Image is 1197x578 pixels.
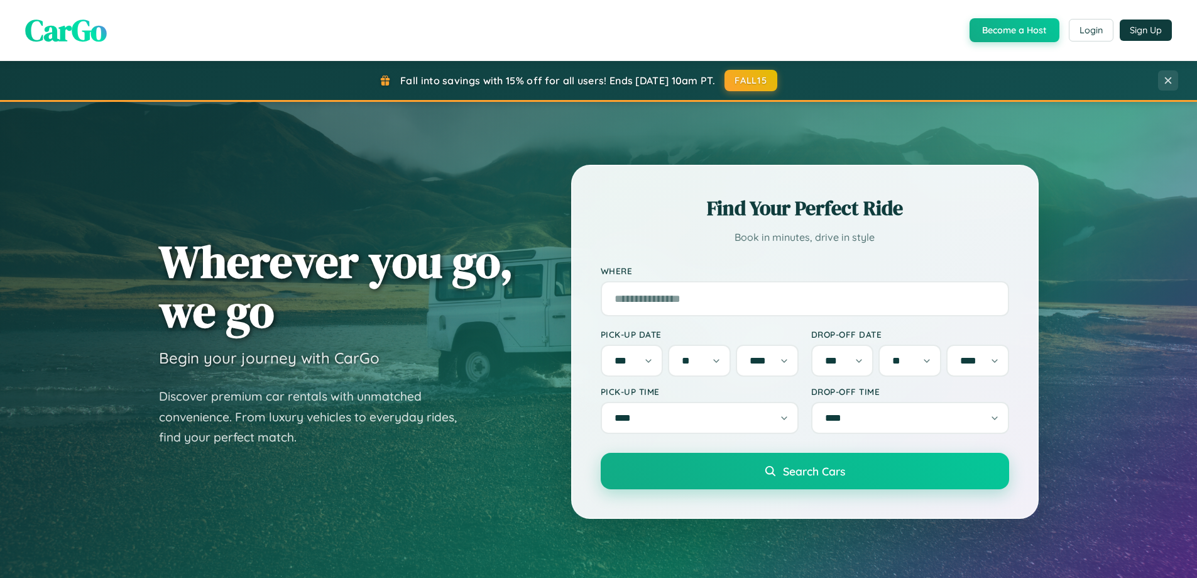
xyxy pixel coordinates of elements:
button: FALL15 [724,70,777,91]
label: Drop-off Time [811,386,1009,397]
button: Login [1069,19,1113,42]
button: Search Cars [601,453,1009,489]
h1: Wherever you go, we go [159,236,513,336]
span: Search Cars [783,464,845,478]
label: Drop-off Date [811,329,1009,340]
p: Discover premium car rentals with unmatched convenience. From luxury vehicles to everyday rides, ... [159,386,473,448]
label: Where [601,265,1009,276]
span: Fall into savings with 15% off for all users! Ends [DATE] 10am PT. [400,74,715,87]
p: Book in minutes, drive in style [601,228,1009,247]
span: CarGo [25,9,107,51]
button: Become a Host [970,18,1059,42]
label: Pick-up Time [601,386,799,397]
h3: Begin your journey with CarGo [159,348,380,367]
button: Sign Up [1120,19,1172,41]
h2: Find Your Perfect Ride [601,194,1009,222]
label: Pick-up Date [601,329,799,340]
